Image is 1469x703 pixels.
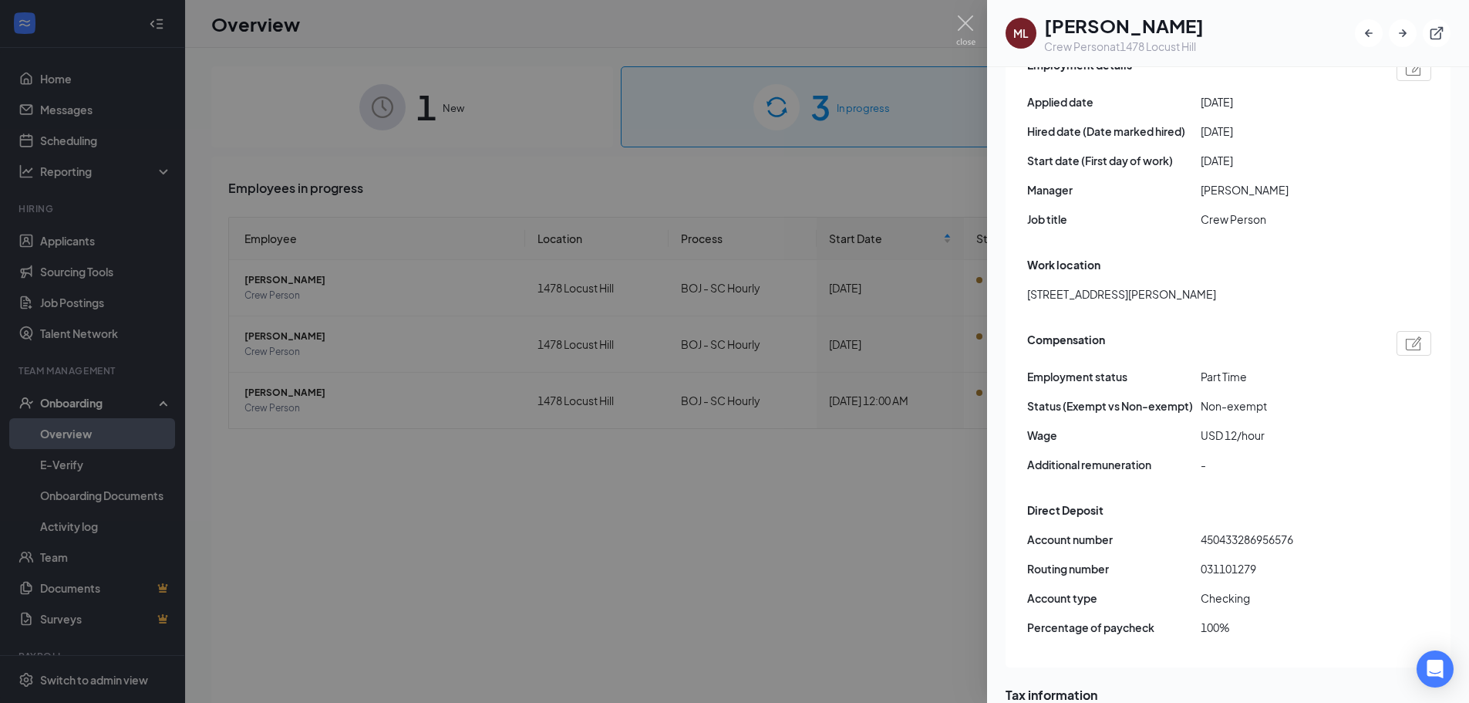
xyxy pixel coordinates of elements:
span: 100% [1201,619,1374,636]
span: USD 12/hour [1201,427,1374,444]
span: Account number [1027,531,1201,548]
span: Part Time [1201,368,1374,385]
span: Checking [1201,590,1374,607]
span: Direct Deposit [1027,502,1103,519]
span: Non-exempt [1201,397,1374,414]
span: Account type [1027,590,1201,607]
span: Manager [1027,181,1201,198]
button: ArrowLeftNew [1355,19,1383,47]
span: [DATE] [1201,93,1374,110]
span: Percentage of paycheck [1027,619,1201,636]
button: ArrowRight [1389,19,1417,47]
span: Start date (First day of work) [1027,152,1201,169]
span: 031101279 [1201,560,1374,577]
span: Applied date [1027,93,1201,110]
span: Additional remuneration [1027,456,1201,473]
span: Employment details [1027,56,1132,81]
span: 450433286956576 [1201,531,1374,548]
span: - [1201,456,1374,473]
span: Compensation [1027,331,1105,356]
div: ML [1013,25,1029,41]
svg: ArrowLeftNew [1361,25,1376,41]
div: Crew Person at 1478 Locust Hill [1044,39,1204,54]
span: Employment status [1027,368,1201,385]
span: [STREET_ADDRESS][PERSON_NAME] [1027,286,1216,302]
h1: [PERSON_NAME] [1044,12,1204,39]
span: Routing number [1027,560,1201,577]
span: Crew Person [1201,211,1374,228]
span: Job title [1027,211,1201,228]
span: [DATE] [1201,123,1374,140]
div: Open Intercom Messenger [1417,651,1454,688]
span: Status (Exempt vs Non-exempt) [1027,397,1201,414]
button: ExternalLink [1423,19,1450,47]
span: Work location [1027,256,1100,273]
span: [DATE] [1201,152,1374,169]
span: Wage [1027,427,1201,444]
svg: ArrowRight [1395,25,1410,41]
span: [PERSON_NAME] [1201,181,1374,198]
svg: ExternalLink [1429,25,1444,41]
span: Hired date (Date marked hired) [1027,123,1201,140]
